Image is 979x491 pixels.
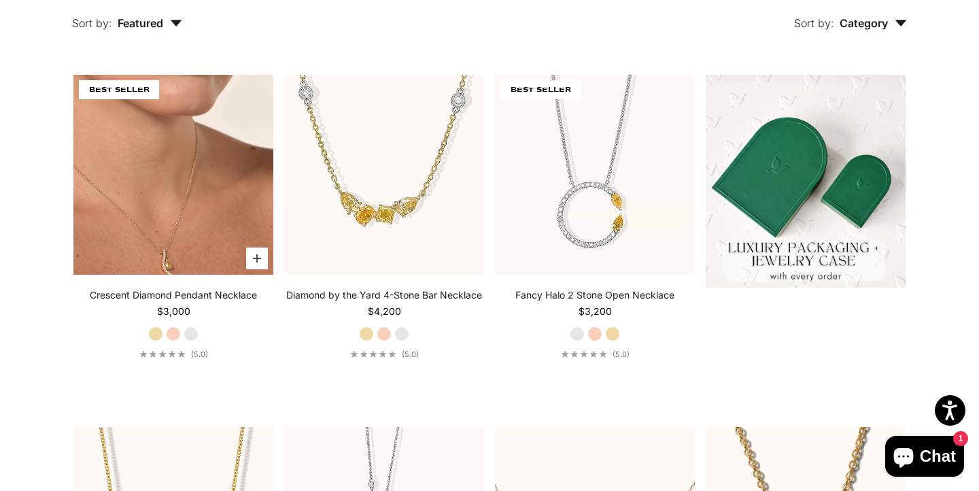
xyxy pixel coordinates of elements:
a: 5.0 out of 5.0 stars(5.0) [139,350,208,359]
span: (5.0) [402,350,419,359]
a: Fancy Halo 2 Stone Open Necklace [515,288,674,302]
a: #YellowGold #RoseGold #WhiteGold [73,75,273,275]
a: Diamond by the Yard 4-Stone Bar Necklace [286,288,482,302]
span: (5.0) [613,350,630,359]
img: #WhiteGold [495,75,695,275]
a: Crescent Diamond Pendant Necklace [90,288,257,302]
span: BEST SELLER [500,80,581,99]
img: #YellowGold [284,75,484,275]
sale-price: $4,200 [368,305,401,318]
a: 5.0 out of 5.0 stars(5.0) [561,350,630,359]
span: Featured [118,16,182,30]
div: 5.0 out of 5.0 stars [561,350,607,358]
span: Sort by: [72,16,112,30]
span: Sort by: [794,16,834,30]
sale-price: $3,000 [157,305,190,318]
a: #YellowGold #RoseGold #WhiteGold [284,75,484,275]
span: BEST SELLER [79,80,159,99]
div: 5.0 out of 5.0 stars [350,350,396,358]
a: 5.0 out of 5.0 stars(5.0) [350,350,419,359]
a: #YellowGold #RoseGold #WhiteGold [495,75,695,275]
sale-price: $3,200 [579,305,612,318]
span: Category [840,16,907,30]
span: (5.0) [191,350,208,359]
inbox-online-store-chat: Shopify online store chat [881,436,968,480]
div: 5.0 out of 5.0 stars [139,350,186,358]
